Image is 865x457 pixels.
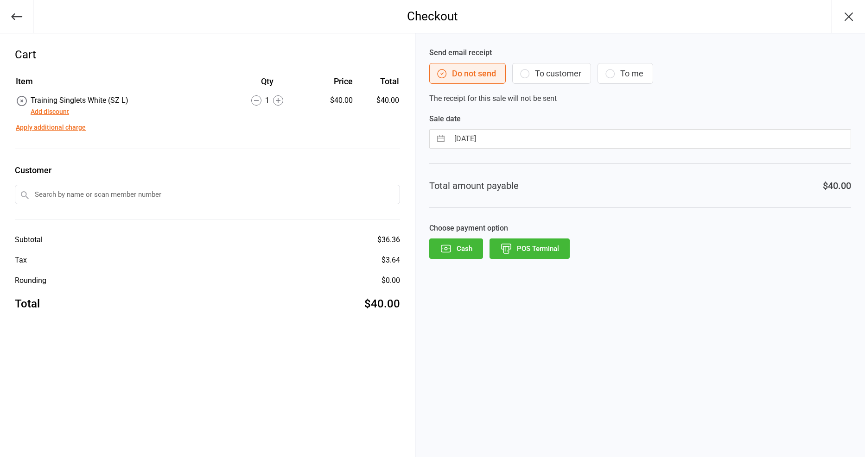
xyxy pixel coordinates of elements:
div: Rounding [15,275,46,286]
th: Item [16,75,227,94]
div: Tax [15,255,27,266]
div: $3.64 [382,255,400,266]
button: To customer [512,63,591,84]
div: Price [307,75,352,88]
label: Sale date [429,113,851,125]
div: $0.00 [382,275,400,286]
div: Cart [15,46,400,63]
button: POS Terminal [490,238,570,259]
div: Total amount payable [429,179,519,193]
span: Training Singlets White (SZ L) [31,96,128,105]
div: Total [15,295,40,312]
label: Customer [15,164,400,176]
div: $40.00 [364,295,400,312]
label: Send email receipt [429,47,851,58]
button: To me [598,63,653,84]
th: Total [356,75,399,94]
input: Search by name or scan member number [15,185,400,204]
button: Cash [429,238,483,259]
th: Qty [228,75,306,94]
div: $36.36 [377,234,400,245]
div: $40.00 [823,179,851,193]
div: $40.00 [307,95,352,106]
td: $40.00 [356,95,399,117]
button: Do not send [429,63,506,84]
button: Add discount [31,107,69,117]
div: The receipt for this sale will not be sent [429,47,851,104]
button: Apply additional charge [16,123,86,132]
div: 1 [228,95,306,106]
label: Choose payment option [429,223,851,234]
div: Subtotal [15,234,43,245]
